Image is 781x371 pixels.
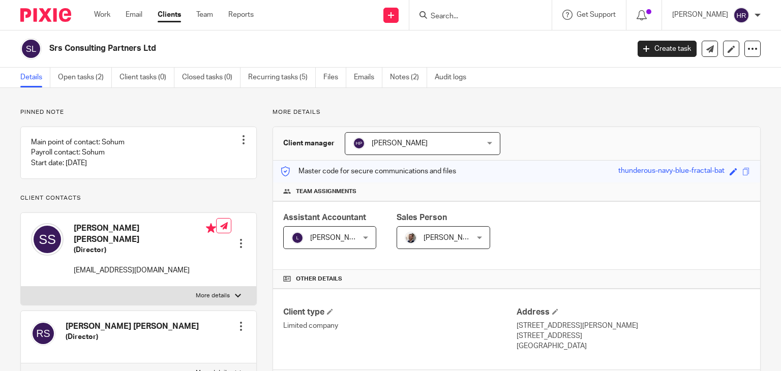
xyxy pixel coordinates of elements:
div: thunderous-navy-blue-fractal-bat [618,166,725,177]
p: Client contacts [20,194,257,202]
img: Pixie [20,8,71,22]
input: Search [430,12,521,21]
a: Reports [228,10,254,20]
img: svg%3E [31,321,55,346]
span: Assistant Accountant [283,213,366,222]
span: Get Support [577,11,616,18]
h5: (Director) [66,332,199,342]
h3: Client manager [283,138,335,148]
p: [EMAIL_ADDRESS][DOMAIN_NAME] [74,265,216,275]
p: Master code for secure communications and files [281,166,456,176]
a: Create task [638,41,697,57]
a: Recurring tasks (5) [248,68,316,87]
a: Audit logs [435,68,474,87]
span: Team assignments [296,188,356,196]
p: [STREET_ADDRESS][PERSON_NAME] [517,321,750,331]
p: More details [196,292,230,300]
a: Open tasks (2) [58,68,112,87]
span: Other details [296,275,342,283]
h4: [PERSON_NAME] [PERSON_NAME] [74,223,216,245]
img: Matt%20Circle.png [405,232,417,244]
span: [PERSON_NAME] [424,234,479,241]
a: Notes (2) [390,68,427,87]
span: Sales Person [397,213,447,222]
a: Email [126,10,142,20]
a: Closed tasks (0) [182,68,241,87]
span: [PERSON_NAME] [372,140,428,147]
span: [PERSON_NAME] V [310,234,372,241]
img: svg%3E [353,137,365,149]
h2: Srs Consulting Partners Ltd [49,43,508,54]
p: Pinned note [20,108,257,116]
p: Limited company [283,321,517,331]
p: [STREET_ADDRESS] [517,331,750,341]
h4: Address [517,307,750,318]
img: svg%3E [733,7,749,23]
a: Clients [158,10,181,20]
h5: (Director) [74,245,216,255]
h4: Client type [283,307,517,318]
a: Files [323,68,346,87]
p: More details [273,108,761,116]
a: Client tasks (0) [119,68,174,87]
img: svg%3E [20,38,42,59]
a: Details [20,68,50,87]
img: svg%3E [31,223,64,256]
p: [PERSON_NAME] [672,10,728,20]
a: Work [94,10,110,20]
p: [GEOGRAPHIC_DATA] [517,341,750,351]
i: Primary [206,223,216,233]
a: Emails [354,68,382,87]
a: Team [196,10,213,20]
img: svg%3E [291,232,304,244]
h4: [PERSON_NAME] [PERSON_NAME] [66,321,199,332]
